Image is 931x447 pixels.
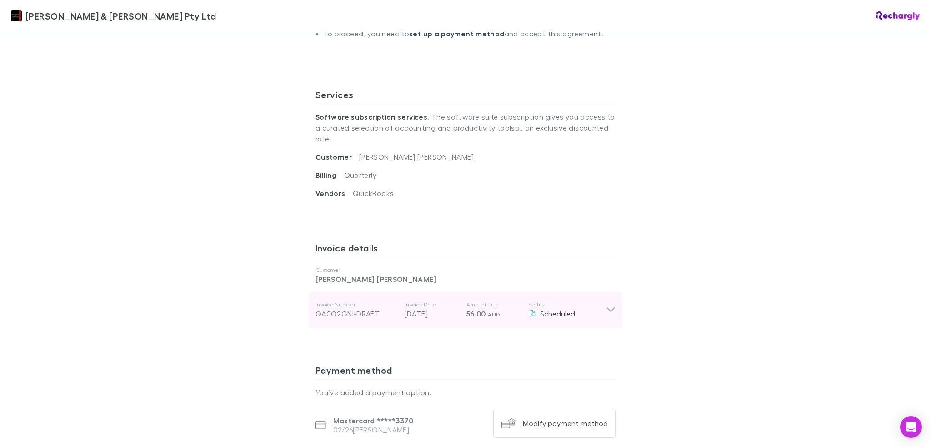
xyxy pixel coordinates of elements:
span: Customer [315,152,359,161]
button: Modify payment method [493,409,616,438]
div: Modify payment method [523,419,608,428]
span: AUD [488,311,500,318]
p: . The software suite subscription gives you access to a curated selection of accounting and produ... [315,104,616,151]
span: Scheduled [540,309,575,318]
img: Douglas & Harrison Pty Ltd's Logo [11,10,22,21]
p: Amount Due [466,301,521,308]
p: Status [528,301,606,308]
img: Modify payment method's Logo [501,416,516,431]
p: Customer [315,266,616,274]
p: You’ve added a payment option. [315,387,616,398]
p: [DATE] [405,308,459,319]
img: Rechargly Logo [876,11,920,20]
h3: Payment method [315,365,616,379]
span: QuickBooks [353,189,394,197]
strong: set up a payment method [409,29,504,38]
h3: Invoice details [315,242,616,257]
span: [PERSON_NAME] [PERSON_NAME] [359,152,474,161]
p: 02/26 [PERSON_NAME] [333,425,413,434]
span: Vendors [315,189,353,198]
p: Invoice Date [405,301,459,308]
div: QA0O2GNI-DRAFT [315,308,397,319]
span: 56.00 [466,309,486,318]
span: [PERSON_NAME] & [PERSON_NAME] Pty Ltd [25,9,216,23]
strong: Software subscription services [315,112,427,121]
span: Quarterly [344,171,376,179]
div: Invoice NumberQA0O2GNI-DRAFTInvoice Date[DATE]Amount Due56.00 AUDStatusScheduled [308,292,623,328]
li: To proceed, you need to and accept this agreement. [324,29,616,45]
p: [PERSON_NAME] [PERSON_NAME] [315,274,616,285]
span: Billing [315,171,344,180]
p: Invoice Number [315,301,397,308]
h3: Services [315,89,616,104]
div: Open Intercom Messenger [900,416,922,438]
